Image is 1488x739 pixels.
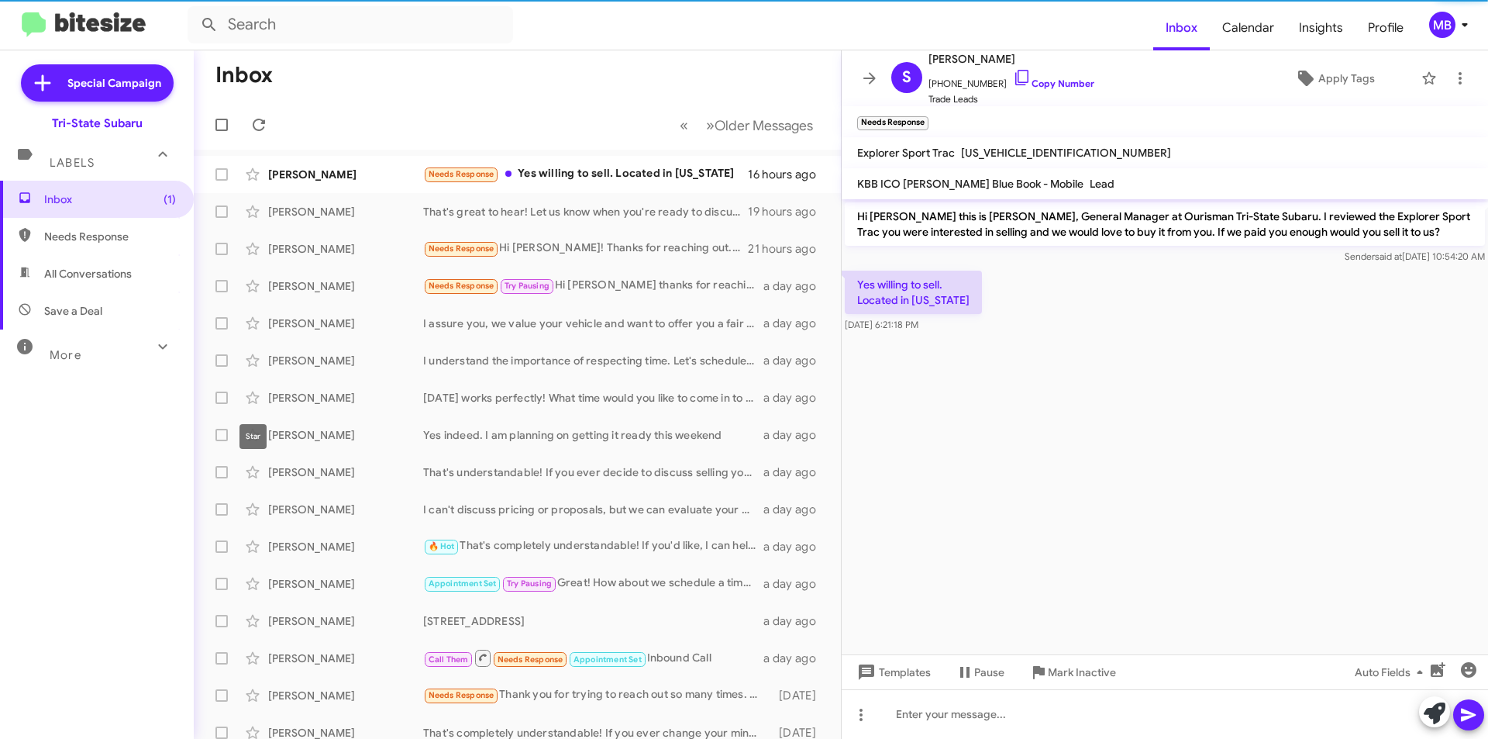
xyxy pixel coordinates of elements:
[429,654,469,665] span: Call Them
[268,576,423,592] div: [PERSON_NAME]
[44,229,176,244] span: Needs Response
[1318,64,1375,92] span: Apply Tags
[961,146,1171,160] span: [US_VEHICLE_IDENTIFICATION_NUMBER]
[423,316,763,331] div: I assure you, we value your vehicle and want to offer you a fair assessment. Let’s set up an appo...
[715,117,813,134] span: Older Messages
[1342,658,1441,686] button: Auto Fields
[845,319,918,330] span: [DATE] 6:21:18 PM
[1429,12,1455,38] div: MB
[928,68,1094,92] span: [PHONE_NUMBER]
[573,654,642,665] span: Appointment Set
[928,50,1094,68] span: [PERSON_NAME]
[423,502,763,517] div: I can't discuss pricing or proposals, but we can evaluate your Wrangler Unlimited in person. Woul...
[268,167,423,182] div: [PERSON_NAME]
[423,390,763,406] div: [DATE] works perfectly! What time would you like to come in to discuss selling your Telluride?
[423,165,748,183] div: Yes willing to sell. Located in [US_STATE]
[164,192,176,207] span: (1)
[697,109,822,141] button: Next
[748,204,828,219] div: 19 hours ago
[423,537,763,555] div: That's completely understandable! If you'd like, I can help you with more information to make you...
[857,177,1083,191] span: KBB ICO [PERSON_NAME] Blue Book - Mobile
[680,116,688,135] span: «
[50,348,81,362] span: More
[268,688,423,703] div: [PERSON_NAME]
[763,539,828,554] div: a day ago
[429,690,494,700] span: Needs Response
[268,613,423,629] div: [PERSON_NAME]
[429,541,455,551] span: 🔥 Hot
[671,109,822,141] nav: Page navigation example
[763,464,828,480] div: a day ago
[1416,12,1471,38] button: MB
[423,277,763,295] div: Hi [PERSON_NAME] thanks for reaching out. Let's chat late next week. I'm out of town now but will...
[1090,177,1114,191] span: Lead
[50,156,95,170] span: Labels
[763,613,828,629] div: a day ago
[854,658,931,686] span: Templates
[771,688,828,703] div: [DATE]
[1153,5,1210,50] a: Inbox
[268,390,423,406] div: [PERSON_NAME]
[268,204,423,219] div: [PERSON_NAME]
[21,64,174,102] a: Special Campaign
[423,648,763,668] div: Inbound Call
[423,427,763,443] div: Yes indeed. I am planning on getting it ready this weekend
[215,63,273,88] h1: Inbox
[423,575,763,592] div: Great! How about we schedule a time next week to discuss the sale of your Focus St? Let me know w...
[268,539,423,554] div: [PERSON_NAME]
[763,316,828,331] div: a day ago
[974,658,1004,686] span: Pause
[902,65,911,90] span: S
[507,578,552,589] span: Try Pausing
[498,654,563,665] span: Needs Response
[1255,64,1414,92] button: Apply Tags
[268,464,423,480] div: [PERSON_NAME]
[1345,250,1485,262] span: Sender [DATE] 10:54:20 AM
[748,241,828,257] div: 21 hours ago
[1355,658,1429,686] span: Auto Fields
[44,192,176,207] span: Inbox
[763,353,828,368] div: a day ago
[268,353,423,368] div: [PERSON_NAME]
[268,316,423,331] div: [PERSON_NAME]
[44,266,132,281] span: All Conversations
[1013,78,1094,89] a: Copy Number
[423,686,771,704] div: Thank you for trying to reach out so many times. At the moment, we have put a deposit down on a v...
[928,92,1094,107] span: Trade Leads
[748,167,828,182] div: 16 hours ago
[1286,5,1355,50] a: Insights
[763,576,828,592] div: a day ago
[268,278,423,294] div: [PERSON_NAME]
[429,281,494,291] span: Needs Response
[268,651,423,666] div: [PERSON_NAME]
[763,502,828,517] div: a day ago
[239,424,267,449] div: Star
[857,116,928,130] small: Needs Response
[845,271,982,314] p: Yes willing to sell. Located in [US_STATE]
[763,278,828,294] div: a day ago
[706,116,715,135] span: »
[268,427,423,443] div: [PERSON_NAME]
[943,658,1017,686] button: Pause
[1048,658,1116,686] span: Mark Inactive
[1210,5,1286,50] a: Calendar
[1375,250,1402,262] span: said at
[429,578,497,589] span: Appointment Set
[670,109,697,141] button: Previous
[423,204,748,219] div: That's great to hear! Let us know when you're ready to discuss your options further. We’d love to...
[763,427,828,443] div: a day ago
[423,464,763,480] div: That's understandable! If you ever decide to discuss selling your vehicle, we're here to help. Do...
[842,658,943,686] button: Templates
[429,243,494,254] span: Needs Response
[423,613,763,629] div: [STREET_ADDRESS]
[268,241,423,257] div: [PERSON_NAME]
[44,303,102,319] span: Save a Deal
[763,390,828,406] div: a day ago
[268,502,423,517] div: [PERSON_NAME]
[423,353,763,368] div: I understand the importance of respecting time. Let's schedule an appointment to evaluate your Tu...
[763,651,828,666] div: a day ago
[1017,658,1128,686] button: Mark Inactive
[857,146,955,160] span: Explorer Sport Trac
